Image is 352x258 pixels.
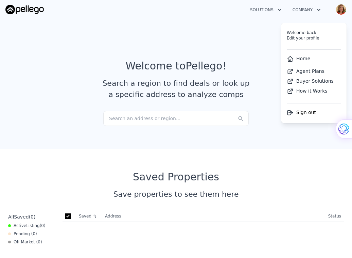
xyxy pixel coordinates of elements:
[336,4,347,15] img: avatar
[245,4,287,16] button: Solutions
[287,78,334,84] a: Buyer Solutions
[14,214,29,220] span: Saved
[26,223,40,228] span: Listing
[296,110,316,115] span: Sign out
[76,211,102,222] th: Saved
[5,171,347,183] div: Saved Properties
[287,4,326,16] button: Company
[287,109,316,116] button: Sign out
[287,30,341,35] div: Welcome back
[126,60,227,72] div: Welcome to Pellego !
[8,231,37,237] div: Pending ( 0 )
[287,36,319,41] a: Edit your profile
[325,211,344,222] th: Status
[8,213,35,220] div: All ( 0 )
[287,56,310,61] a: Home
[100,78,252,100] div: Search a region to find deals or look up a specific address to analyze comps
[287,88,328,94] a: How it Works
[8,239,42,245] div: Off Market ( 0 )
[14,223,46,228] span: Active ( 0 )
[102,211,325,222] th: Address
[287,68,324,74] a: Agent Plans
[5,189,347,200] div: Save properties to see them here
[103,111,249,126] div: Search an address or region...
[5,5,44,14] img: Pellego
